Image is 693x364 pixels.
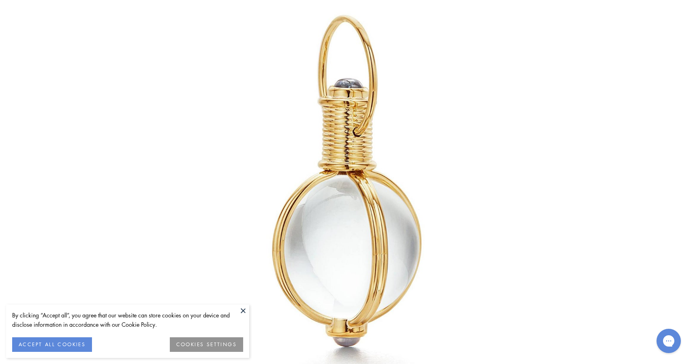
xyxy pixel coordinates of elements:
[12,337,92,352] button: ACCEPT ALL COOKIES
[12,311,243,329] div: By clicking “Accept all”, you agree that our website can store cookies on your device and disclos...
[170,337,243,352] button: COOKIES SETTINGS
[652,326,685,356] iframe: Gorgias live chat messenger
